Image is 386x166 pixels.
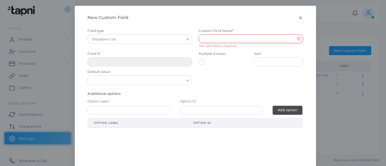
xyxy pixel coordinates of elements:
th: Action [268,118,303,127]
div: The Label field is required [199,44,303,48]
label: Field ID [87,52,100,56]
h4: New Custom Field [87,15,128,20]
label: Multiple Answer [199,52,226,56]
div: Option ID [193,121,261,125]
span: Add option [278,108,297,112]
span: Dropdown List [91,36,117,42]
label: Default Value [87,70,110,74]
legend: Option ID [180,99,263,106]
div: Search for option [87,75,192,85]
label: Field type [87,29,104,33]
label: Custom Field Name [199,29,234,33]
input: Search for option [90,77,184,83]
div: Search for option [87,34,192,44]
legend: Option Label [87,99,170,106]
div: Option Label [94,121,180,125]
input: Search for option [117,36,184,42]
label: Sort [254,52,261,56]
h5: Additional options [87,92,303,96]
button: Add option [273,106,302,115]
